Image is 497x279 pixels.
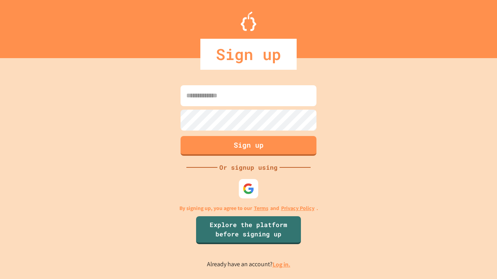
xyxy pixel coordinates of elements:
[464,248,489,271] iframe: chat widget
[196,216,301,244] a: Explore the platform before signing up
[200,39,297,70] div: Sign up
[207,260,290,269] p: Already have an account?
[241,12,256,31] img: Logo.svg
[217,163,280,172] div: Or signup using
[181,136,316,156] button: Sign up
[243,183,254,195] img: google-icon.svg
[254,204,268,212] a: Terms
[281,204,315,212] a: Privacy Policy
[273,260,290,269] a: Log in.
[179,204,318,212] p: By signing up, you agree to our and .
